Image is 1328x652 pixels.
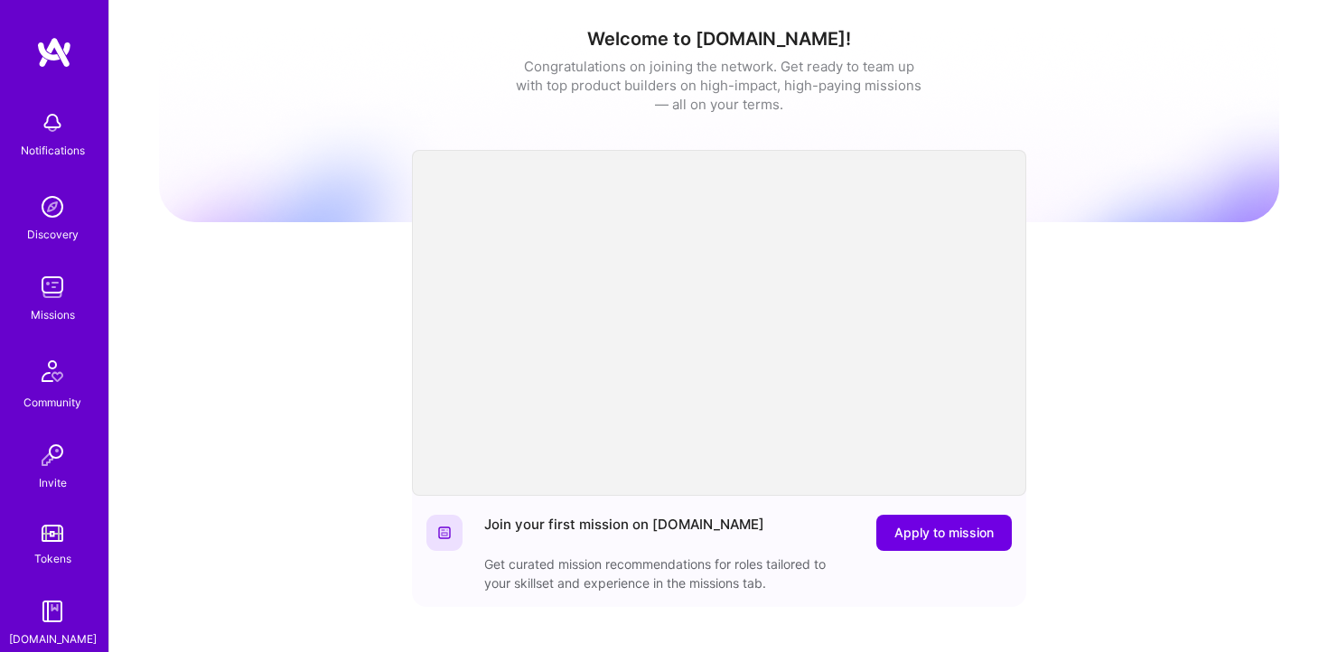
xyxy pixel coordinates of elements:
img: guide book [34,593,70,629]
iframe: video [412,150,1026,496]
div: Get curated mission recommendations for roles tailored to your skillset and experience in the mis... [484,554,846,592]
div: Join your first mission on [DOMAIN_NAME] [484,515,764,551]
h1: Welcome to [DOMAIN_NAME]! [159,28,1279,50]
img: teamwork [34,269,70,305]
div: Invite [39,473,67,492]
div: Congratulations on joining the network. Get ready to team up with top product builders on high-im... [516,57,922,114]
button: Apply to mission [876,515,1012,551]
div: Community [23,393,81,412]
img: tokens [42,525,63,542]
span: Apply to mission [894,524,994,542]
img: Website [437,526,452,540]
img: Community [31,349,74,393]
img: bell [34,105,70,141]
div: Discovery [27,225,79,244]
img: Invite [34,437,70,473]
img: discovery [34,189,70,225]
img: logo [36,36,72,69]
div: Notifications [21,141,85,160]
div: Missions [31,305,75,324]
div: [DOMAIN_NAME] [9,629,97,648]
div: Tokens [34,549,71,568]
